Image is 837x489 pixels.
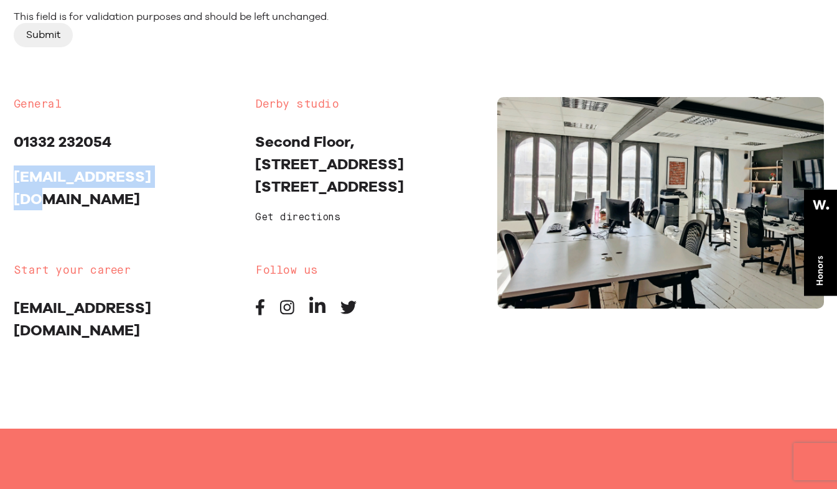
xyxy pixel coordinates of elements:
a: Get directions [255,213,340,223]
p: Second Floor, [STREET_ADDRESS] [STREET_ADDRESS] [255,131,479,198]
input: Submit [14,23,73,47]
a: [EMAIL_ADDRESS][DOMAIN_NAME] [14,167,151,208]
h2: Start your career [14,263,237,278]
h2: General [14,97,237,112]
a: Twitter [340,306,357,318]
a: Linkedin [309,306,325,318]
a: Facebook [255,306,265,318]
a: 01332 232054 [14,133,111,151]
h2: Follow us [255,263,479,278]
img: Our office [497,97,824,309]
a: Instagram [280,306,294,318]
a: [EMAIL_ADDRESS][DOMAIN_NAME] [14,299,151,339]
h2: Derby studio [255,97,479,112]
div: This field is for validation purposes and should be left unchanged. [14,11,824,23]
